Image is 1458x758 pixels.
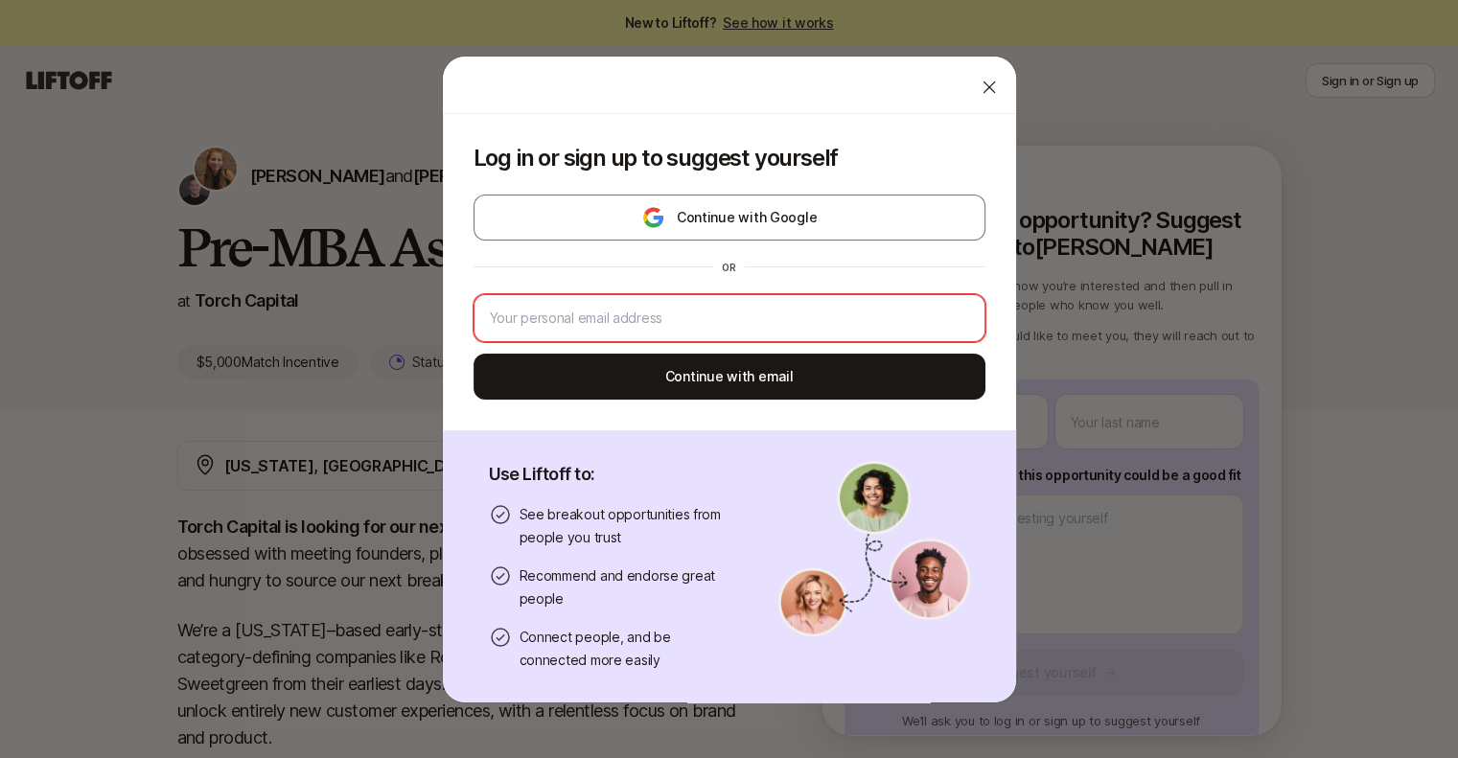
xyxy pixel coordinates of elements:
div: or [714,260,745,275]
p: Use Liftoff to: [489,461,732,488]
img: signup-banner [778,461,970,637]
button: Continue with email [474,354,985,400]
p: Log in or sign up to suggest yourself [474,145,985,172]
input: Your personal email address [490,307,969,330]
p: Recommend and endorse great people [520,564,732,610]
p: Connect people, and be connected more easily [520,626,732,672]
button: Continue with Google [474,195,985,241]
img: google-logo [641,206,665,229]
p: See breakout opportunities from people you trust [520,503,732,549]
